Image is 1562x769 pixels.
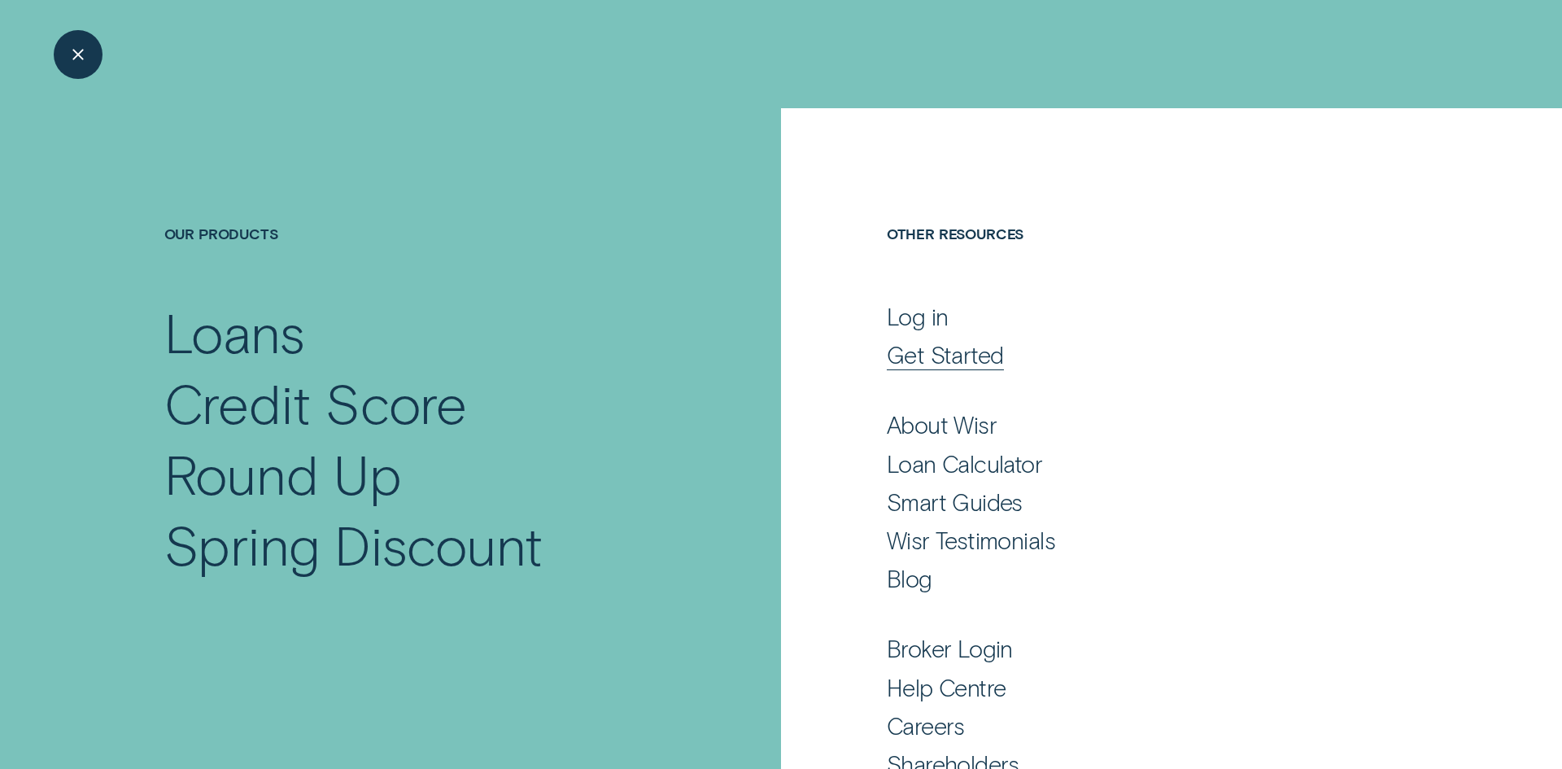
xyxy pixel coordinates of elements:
div: Help Centre [887,673,1006,702]
div: Broker Login [887,634,1013,663]
div: Loan Calculator [887,449,1042,478]
a: Credit Score [164,368,668,439]
div: Wisr Testimonials [887,526,1055,555]
a: Blog [887,564,1397,593]
a: About Wisr [887,410,1397,439]
a: Broker Login [887,634,1397,663]
a: Help Centre [887,673,1397,702]
div: Log in [887,302,949,331]
a: Get Started [887,340,1397,369]
div: Blog [887,564,932,593]
div: Spring Discount [164,509,543,580]
div: Credit Score [164,368,468,439]
button: Close Menu [54,30,103,79]
h4: Other Resources [887,225,1397,298]
div: Get Started [887,340,1004,369]
div: About Wisr [887,410,997,439]
a: Smart Guides [887,487,1397,517]
a: Wisr Testimonials [887,526,1397,555]
h4: Our Products [164,225,668,298]
div: Smart Guides [887,487,1023,517]
div: Round Up [164,439,402,509]
a: Spring Discount [164,509,668,580]
a: Careers [887,711,1397,741]
a: Loan Calculator [887,449,1397,478]
a: Loans [164,297,668,368]
a: Round Up [164,439,668,509]
div: Loans [164,297,305,368]
div: Careers [887,711,965,741]
a: Log in [887,302,1397,331]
